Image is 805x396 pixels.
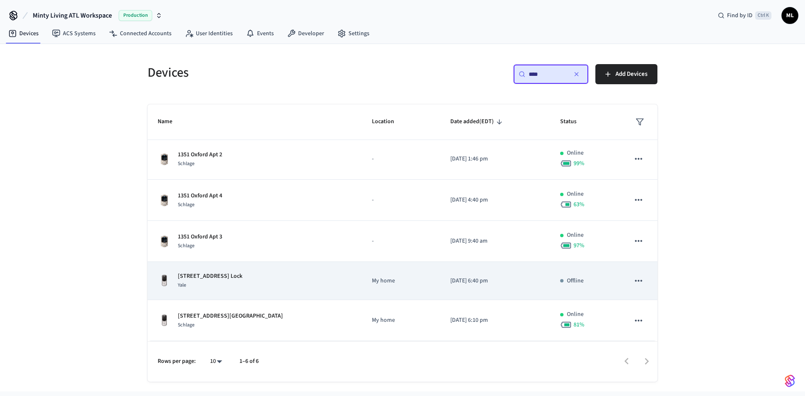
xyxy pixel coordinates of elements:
[595,64,657,84] button: Add Devices
[567,231,584,240] p: Online
[574,321,584,329] span: 81 %
[567,149,584,158] p: Online
[178,242,195,249] span: Schlage
[178,26,239,41] a: User Identities
[450,277,540,285] p: [DATE] 6:40 pm
[2,26,45,41] a: Devices
[148,62,657,341] table: sticky table
[785,374,795,388] img: SeamLogoGradient.69752ec5.svg
[148,64,397,81] h5: Devices
[206,355,226,368] div: 10
[450,115,505,128] span: Date added(EDT)
[178,321,195,329] span: Schlage
[158,314,171,327] img: Yale Assure Touchscreen Wifi Smart Lock, Satin Nickel, Front
[372,115,405,128] span: Location
[574,159,584,168] span: 99 %
[450,155,540,163] p: [DATE] 1:46 pm
[178,272,242,281] p: [STREET_ADDRESS] Lock
[239,357,259,366] p: 1–6 of 6
[158,115,183,128] span: Name
[567,190,584,199] p: Online
[567,310,584,319] p: Online
[178,312,283,321] p: [STREET_ADDRESS][GEOGRAPHIC_DATA]
[711,8,778,23] div: Find by IDCtrl K
[280,26,331,41] a: Developer
[178,201,195,208] span: Schlage
[45,26,102,41] a: ACS Systems
[239,26,280,41] a: Events
[450,237,540,246] p: [DATE] 9:40 am
[158,274,171,287] img: Yale Assure Touchscreen Wifi Smart Lock, Satin Nickel, Front
[450,316,540,325] p: [DATE] 6:10 pm
[158,357,196,366] p: Rows per page:
[372,316,430,325] p: My home
[567,277,584,285] p: Offline
[158,235,171,248] img: Schlage Sense Smart Deadbolt with Camelot Trim, Front
[450,196,540,204] p: [DATE] 4:40 pm
[158,153,171,166] img: Schlage Sense Smart Deadbolt with Camelot Trim, Front
[372,196,430,204] p: -
[574,200,584,209] span: 63 %
[372,237,430,246] p: -
[178,150,222,159] p: 1351 Oxford Apt 2
[615,69,647,80] span: Add Devices
[372,277,430,285] p: My home
[560,115,587,128] span: Status
[158,194,171,207] img: Schlage Sense Smart Deadbolt with Camelot Trim, Front
[727,11,753,20] span: Find by ID
[782,7,798,24] button: ML
[102,26,178,41] a: Connected Accounts
[755,11,771,20] span: Ctrl K
[574,241,584,250] span: 97 %
[372,155,430,163] p: -
[178,233,222,241] p: 1351 Oxford Apt 3
[782,8,797,23] span: ML
[33,10,112,21] span: Minty Living ATL Workspace
[119,10,152,21] span: Production
[178,282,186,289] span: Yale
[331,26,376,41] a: Settings
[178,160,195,167] span: Schlage
[178,192,222,200] p: 1351 Oxford Apt 4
